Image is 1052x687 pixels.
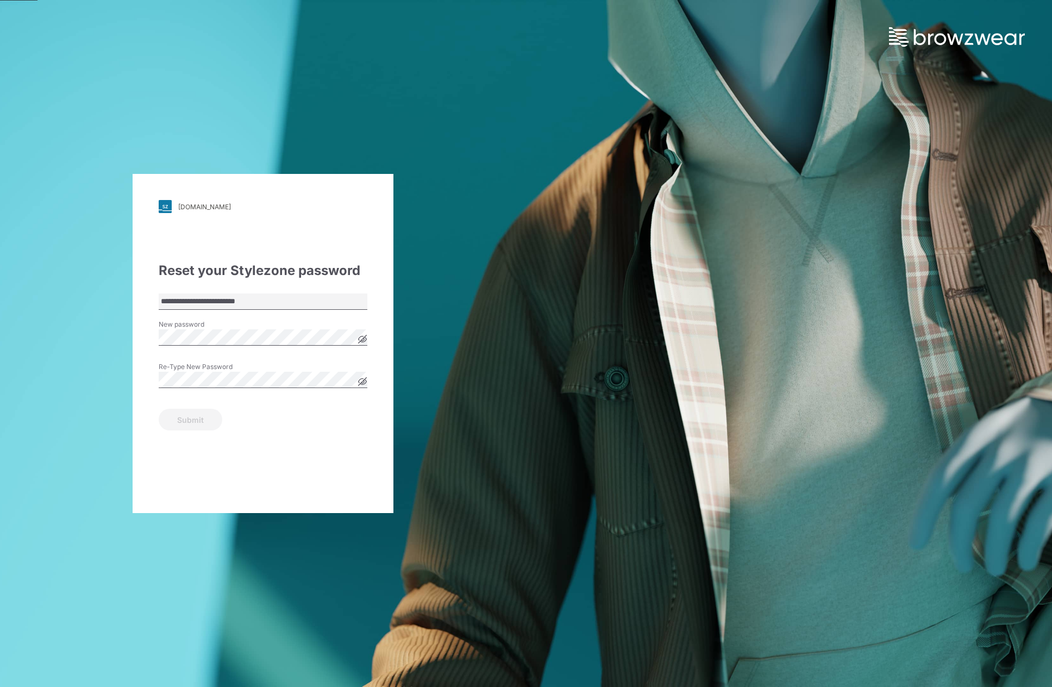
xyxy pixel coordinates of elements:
[159,362,235,372] label: Re-Type New Password
[889,27,1025,47] img: browzwear-logo.73288ffb.svg
[159,320,235,329] label: New password
[178,203,231,211] div: [DOMAIN_NAME]
[159,200,172,213] img: svg+xml;base64,PHN2ZyB3aWR0aD0iMjgiIGhlaWdodD0iMjgiIHZpZXdCb3g9IjAgMCAyOCAyOCIgZmlsbD0ibm9uZSIgeG...
[159,261,367,280] div: Reset your Stylezone password
[159,200,367,213] a: [DOMAIN_NAME]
